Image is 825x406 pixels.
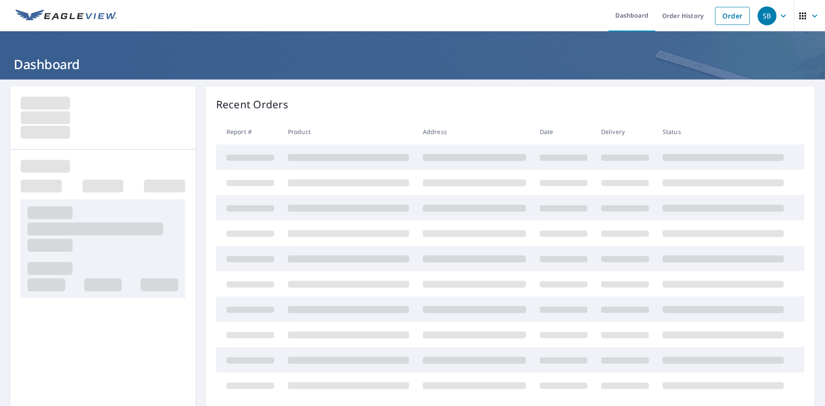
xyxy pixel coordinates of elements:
p: Recent Orders [216,97,288,112]
div: SB [758,6,776,25]
th: Status [656,119,791,144]
th: Address [416,119,533,144]
th: Delivery [594,119,656,144]
a: Order [715,7,750,25]
th: Date [533,119,594,144]
th: Report # [216,119,281,144]
h1: Dashboard [10,55,815,73]
img: EV Logo [15,9,117,22]
th: Product [281,119,416,144]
